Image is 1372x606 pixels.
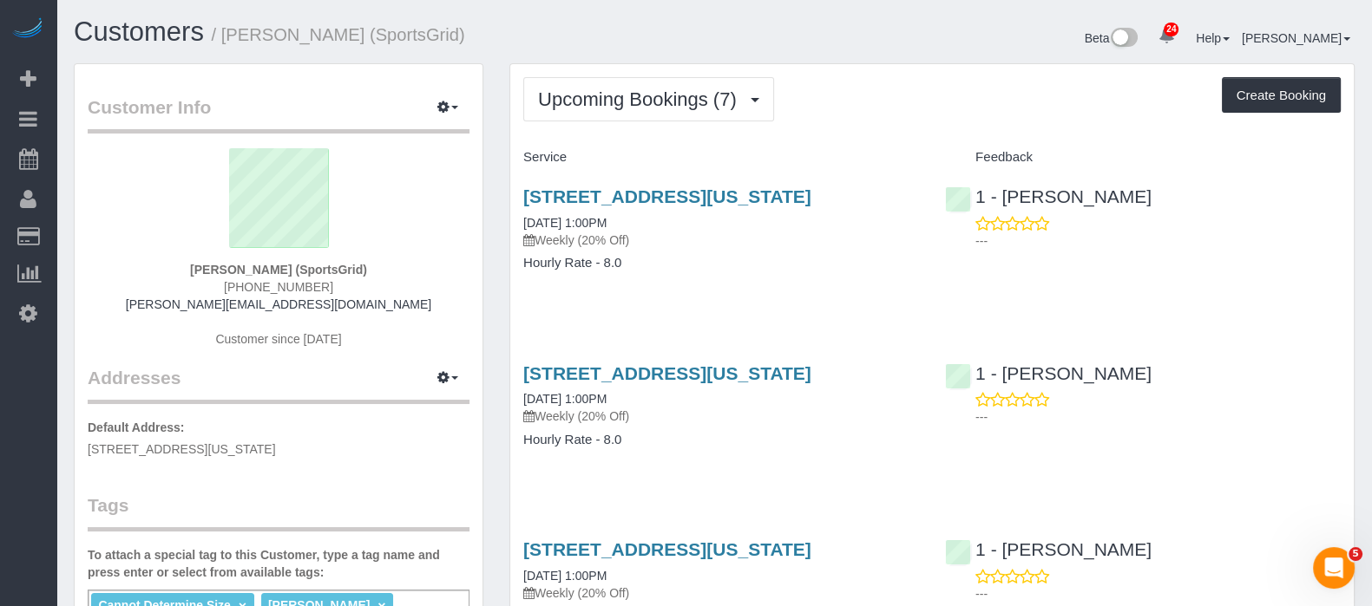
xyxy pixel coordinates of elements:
a: [STREET_ADDRESS][US_STATE] [523,363,811,383]
p: --- [975,232,1341,250]
a: 1 - [PERSON_NAME] [945,186,1152,206]
img: New interface [1109,28,1138,50]
button: Upcoming Bookings (7) [523,77,774,121]
a: [STREET_ADDRESS][US_STATE] [523,186,811,206]
a: [DATE] 1:00PM [523,216,607,230]
p: Weekly (20% Off) [523,584,919,602]
a: Help [1196,31,1230,45]
a: [DATE] 1:00PM [523,392,607,406]
legend: Tags [88,492,469,531]
hm-ph: [PHONE_NUMBER] [224,280,333,294]
a: 1 - [PERSON_NAME] [945,539,1152,559]
h4: Hourly Rate - 8.0 [523,433,919,447]
p: --- [975,585,1341,603]
a: 24 [1150,17,1184,55]
a: [PERSON_NAME] [1242,31,1350,45]
h4: Hourly Rate - 8.0 [523,256,919,270]
label: To attach a special tag to this Customer, type a tag name and press enter or select from availabl... [88,546,469,581]
p: Weekly (20% Off) [523,407,919,425]
p: --- [975,408,1341,426]
legend: Customer Info [88,94,469,134]
a: [STREET_ADDRESS][US_STATE] [523,539,811,559]
h4: Service [523,150,919,165]
img: Automaid Logo [10,17,45,42]
small: / [PERSON_NAME] (SportsGrid) [212,25,465,44]
span: [STREET_ADDRESS][US_STATE] [88,442,276,456]
a: [PERSON_NAME][EMAIL_ADDRESS][DOMAIN_NAME] [126,297,431,311]
a: [DATE] 1:00PM [523,569,607,583]
strong: [PERSON_NAME] (SportsGrid) [190,263,367,277]
span: 5 [1349,547,1362,561]
h4: Feedback [945,150,1341,165]
a: Beta [1085,31,1139,45]
iframe: Intercom live chat [1313,547,1355,589]
label: Default Address: [88,419,185,436]
a: Customers [74,16,204,47]
span: 24 [1164,23,1178,36]
a: 1 - [PERSON_NAME] [945,363,1152,383]
p: Weekly (20% Off) [523,231,919,249]
span: Upcoming Bookings (7) [538,88,745,110]
button: Create Booking [1222,77,1341,114]
span: Customer since [DATE] [215,332,341,346]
